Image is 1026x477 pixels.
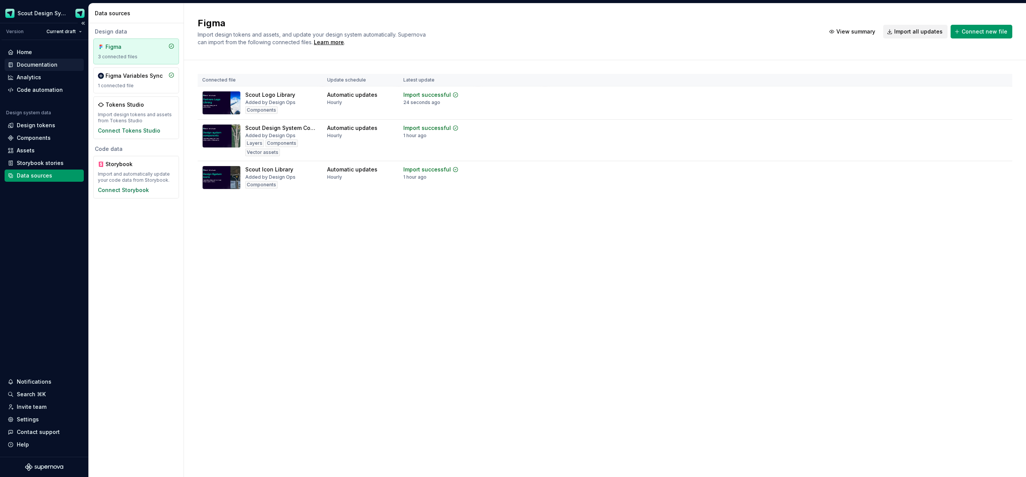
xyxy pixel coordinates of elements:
div: Help [17,441,29,448]
a: Tokens StudioImport design tokens and assets from Tokens StudioConnect Tokens Studio [93,96,179,139]
div: Design data [93,28,179,35]
div: Version [6,29,24,35]
button: Current draft [43,26,85,37]
div: Tokens Studio [105,101,144,109]
a: Code automation [5,84,84,96]
div: Automatic updates [327,91,377,99]
div: Data sources [95,10,181,17]
div: Added by Design Ops [245,99,296,106]
a: Settings [5,413,84,426]
span: Current draft [46,29,76,35]
div: Design system data [6,110,51,116]
a: Learn more [314,38,344,46]
div: 1 hour ago [403,174,427,180]
div: Notifications [17,378,51,386]
div: Components [245,106,278,114]
div: Hourly [327,133,342,139]
div: Hourly [327,174,342,180]
button: Connect Tokens Studio [98,127,160,134]
th: Latest update [399,74,478,86]
a: Data sources [5,170,84,182]
div: Layers [245,139,264,147]
div: Components [245,181,278,189]
div: Figma [105,43,142,51]
button: Collapse sidebar [78,18,88,29]
button: Help [5,439,84,451]
div: Scout Icon Library [245,166,293,173]
div: Design tokens [17,122,55,129]
div: Added by Design Ops [245,133,296,139]
div: Import successful [403,91,451,99]
button: Connect new file [951,25,1012,38]
button: Connect Storybook [98,186,149,194]
div: Scout Design System [18,10,66,17]
div: Scout Logo Library [245,91,295,99]
div: Data sources [17,172,52,179]
div: Invite team [17,403,46,411]
a: Analytics [5,71,84,83]
a: Design tokens [5,119,84,131]
span: Connect new file [962,28,1007,35]
div: Analytics [17,74,41,81]
a: StorybookImport and automatically update your code data from Storybook.Connect Storybook [93,156,179,198]
div: 1 connected file [98,83,174,89]
div: Import successful [403,124,451,132]
div: Vector assets [245,149,280,156]
div: Contact support [17,428,60,436]
div: Code data [93,145,179,153]
button: Notifications [5,376,84,388]
button: Scout Design SystemDesign Ops [2,5,87,21]
button: Import all updates [883,25,948,38]
div: Automatic updates [327,124,377,132]
span: Import all updates [894,28,943,35]
th: Update schedule [323,74,399,86]
svg: Supernova Logo [25,463,63,471]
a: Storybook stories [5,157,84,169]
span: Import design tokens and assets, and update your design system automatically. Supernova can impor... [198,31,427,45]
div: Import successful [403,166,451,173]
div: Import design tokens and assets from Tokens Studio [98,112,174,124]
div: Added by Design Ops [245,174,296,180]
div: Import and automatically update your code data from Storybook. [98,171,174,183]
div: Storybook stories [17,159,64,167]
div: Automatic updates [327,166,377,173]
a: Invite team [5,401,84,413]
img: Design Ops [75,9,85,18]
div: Scout Design System Components [245,124,318,132]
div: Documentation [17,61,58,69]
th: Connected file [198,74,323,86]
div: Figma Variables Sync [105,72,163,80]
div: Storybook [105,160,142,168]
button: View summary [825,25,880,38]
img: e611c74b-76fc-4ef0-bafa-dc494cd4cb8a.png [5,9,14,18]
span: View summary [836,28,875,35]
a: Assets [5,144,84,157]
div: Assets [17,147,35,154]
div: 24 seconds ago [403,99,440,106]
div: Home [17,48,32,56]
div: Code automation [17,86,63,94]
a: Documentation [5,59,84,71]
div: Hourly [327,99,342,106]
div: Components [17,134,51,142]
div: Search ⌘K [17,391,46,398]
div: Components [265,139,298,147]
button: Contact support [5,426,84,438]
button: Search ⌘K [5,388,84,400]
a: Figma Variables Sync1 connected file [93,67,179,93]
h2: Figma [198,17,816,29]
div: 3 connected files [98,54,174,60]
a: Figma3 connected files [93,38,179,64]
a: Home [5,46,84,58]
a: Components [5,132,84,144]
span: . [313,40,345,45]
div: 1 hour ago [403,133,427,139]
div: Settings [17,416,39,423]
